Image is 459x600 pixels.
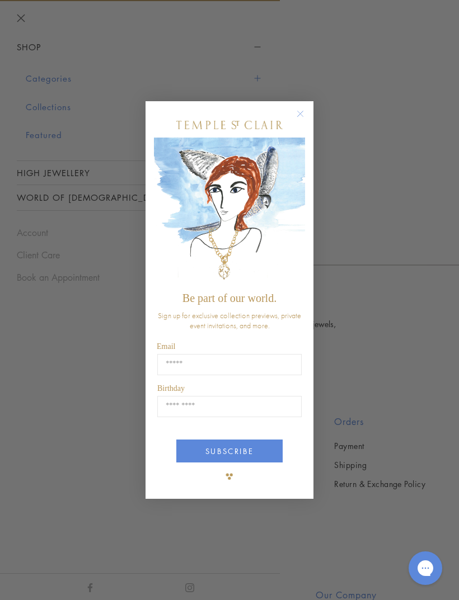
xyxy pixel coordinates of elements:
[176,121,283,129] img: Temple St. Clair
[157,384,185,393] span: Birthday
[158,310,301,330] span: Sign up for exclusive collection previews, private event invitations, and more.
[176,440,283,462] button: SUBSCRIBE
[403,547,448,589] iframe: Gorgias live chat messenger
[218,465,241,488] img: TSC
[154,138,305,287] img: c4a9eb12-d91a-4d4a-8ee0-386386f4f338.jpeg
[299,112,313,126] button: Close dialog
[182,292,277,304] span: Be part of our world.
[157,354,302,375] input: Email
[157,342,175,351] span: Email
